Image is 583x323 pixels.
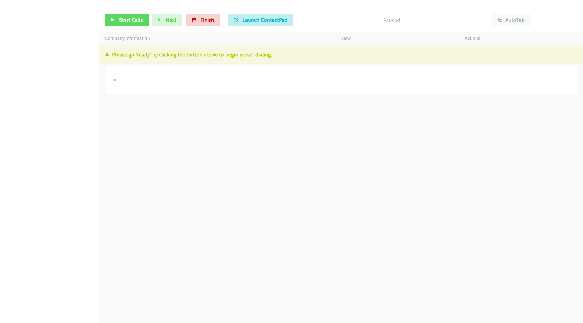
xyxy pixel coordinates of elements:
[166,16,176,23] span: Next
[228,14,293,26] button: Launch ContactPad
[105,35,330,42] p: Company Information
[302,16,481,24] p: Paused
[492,14,531,26] button: AutoTab
[465,35,577,42] p: Actions
[242,16,288,23] span: Launch ContactPad
[186,14,220,26] a: Finish
[341,35,454,42] p: View
[200,16,214,23] span: Finish
[105,50,577,59] p: Please go 'ready' by clicking the button above to begin power dialing.
[152,14,182,26] button: Next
